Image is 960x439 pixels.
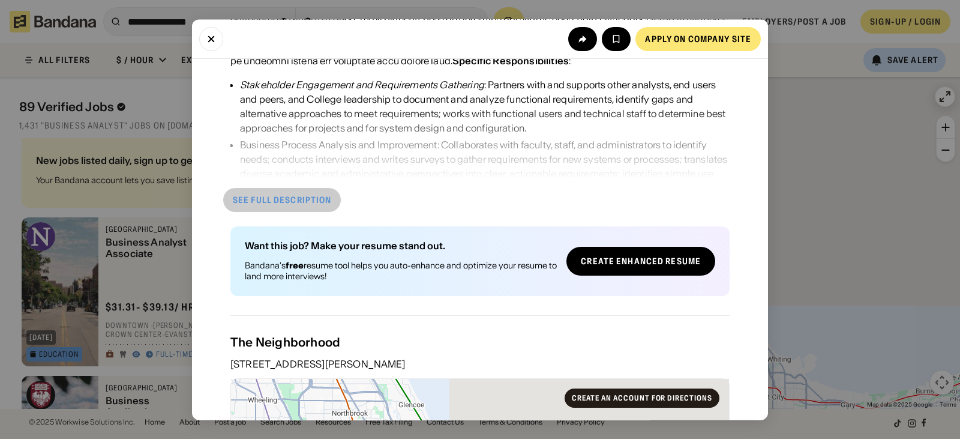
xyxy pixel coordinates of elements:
[645,34,751,43] div: Apply on company site
[245,261,557,282] div: Bandana's resume tool helps you auto-enhance and optimize your resume to land more interviews!
[199,26,223,50] button: Close
[452,55,569,67] div: Specific Responsibilities
[230,336,730,350] div: The Neighborhood
[240,79,484,91] em: Stakeholder Engagement and Requirements Gathering
[286,261,304,271] b: free
[240,78,730,136] div: : Partners with and supports other analysts, end users and peers, and College leadership to docum...
[233,196,331,205] div: See full description
[245,241,557,251] div: Want this job? Make your resume stand out.
[572,395,712,402] div: Create an account for directions
[581,258,701,266] div: Create Enhanced Resume
[240,138,730,196] div: Business Process Analysis and Improvement: Collaborates with faculty, staff, and administrators t...
[230,360,730,369] div: [STREET_ADDRESS][PERSON_NAME]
